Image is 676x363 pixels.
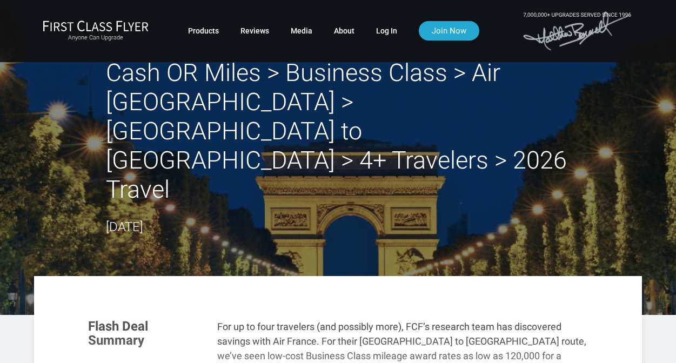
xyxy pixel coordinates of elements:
a: First Class FlyerAnyone Can Upgrade [43,20,149,42]
a: Products [188,21,219,41]
h2: Cash OR Miles > Business Class > Air [GEOGRAPHIC_DATA] > [GEOGRAPHIC_DATA] to [GEOGRAPHIC_DATA] >... [106,58,571,204]
img: First Class Flyer [43,20,149,31]
small: Anyone Can Upgrade [43,34,149,42]
a: Join Now [419,21,479,41]
a: Reviews [240,21,269,41]
a: Media [291,21,312,41]
h3: Flash Deal Summary [88,319,201,348]
a: Log In [376,21,397,41]
a: About [334,21,354,41]
time: [DATE] [106,219,143,234]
